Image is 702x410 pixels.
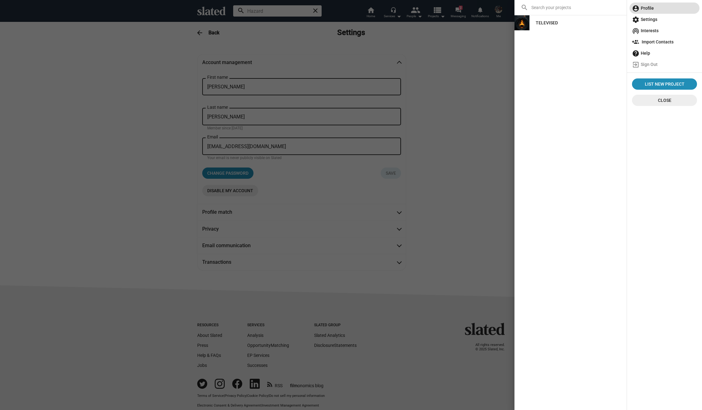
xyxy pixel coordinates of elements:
[629,59,699,70] a: Sign Out
[632,14,697,25] span: Settings
[632,2,697,14] span: Profile
[632,25,697,36] span: Interests
[629,2,699,14] a: Profile
[514,15,529,30] img: TELEVISED
[632,95,697,106] button: Close
[632,27,639,35] mat-icon: wifi_tethering
[536,17,558,28] div: TELEVISED
[632,47,697,59] span: Help
[632,59,697,70] span: Sign Out
[632,50,639,57] mat-icon: help
[632,61,639,68] mat-icon: exit_to_app
[521,4,528,11] mat-icon: search
[629,47,699,59] a: Help
[637,95,692,106] span: Close
[632,16,639,23] mat-icon: settings
[634,78,694,90] span: List New Project
[632,36,697,47] span: Import Contacts
[632,5,639,12] mat-icon: account_circle
[629,25,699,36] a: Interests
[629,36,699,47] a: Import Contacts
[531,17,563,28] a: TELEVISED
[629,14,699,25] a: Settings
[632,78,697,90] a: List New Project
